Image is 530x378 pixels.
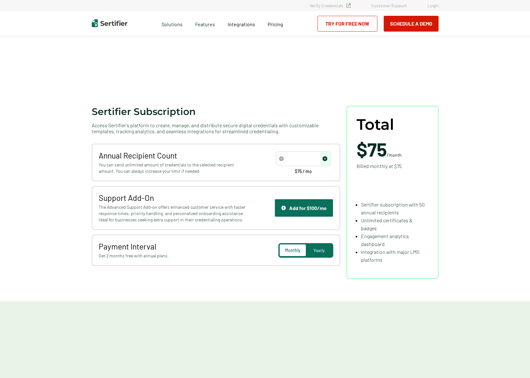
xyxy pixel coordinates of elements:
div: Add for $100/mo [281,205,327,211]
span: Sertifier Subscription [92,106,196,117]
span: decrease number [277,152,287,165]
span: Total [357,116,394,133]
span: Integrations [228,21,255,27]
span: Yearly [313,248,324,253]
span: You can send unlimited amount of credentials to the selected recipient amount. You can always inc... [99,162,247,174]
span: Features [195,20,215,27]
img: Verified [347,3,351,8]
img: Support Icon [281,206,286,210]
span: Solutions [161,20,183,27]
span: $75 / mo [295,169,312,174]
a: Pricing [268,20,283,27]
a: Verify Credentials [310,3,351,8]
span: Billed monthly at $75 [357,162,402,170]
span: $75 [357,138,387,160]
span: The Advanced Support Add-on offers enhanced customer service with faster response times, priority... [99,204,247,223]
a: Customer Support [371,3,407,8]
span: Payment Interval [99,242,247,251]
button: Support IconAdd for $100/mo [275,199,333,217]
span: / [357,140,402,159]
span: increase number [320,152,330,165]
img: Increase Icon [323,156,327,161]
span: Annual Recipient Count [99,151,247,160]
span: month [389,152,402,158]
span: Pricing [268,21,283,27]
span: Access Sertifier’s platform to create, manage, and distribute secure digital credentials with cus... [92,122,340,134]
img: Decrease Icon [279,156,284,161]
span: Sertifier subscription with 50 annual recipients [361,201,425,215]
img: Sertifier | Digital Credentialing Platform [92,19,127,27]
a: Try for Free Now [317,16,377,32]
span: Monthly [285,248,300,253]
span: Get 2 months free with annual plans. [99,253,247,259]
span: Integration with major LMS platforms [361,249,419,263]
span: Engagement analytics dashboard [361,233,409,247]
a: Login [428,3,439,8]
span: Unlimited certificates & badges [361,217,412,231]
a: Integrations [228,20,255,27]
span: Support Add-On [99,193,247,202]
